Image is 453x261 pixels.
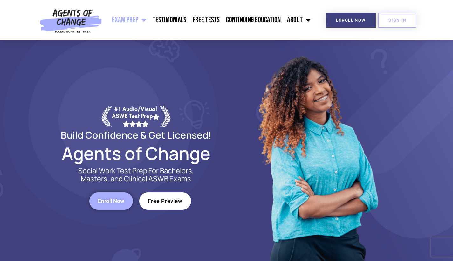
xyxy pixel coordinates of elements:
span: Free Preview [148,198,182,204]
a: Free Preview [139,192,191,210]
a: Free Tests [189,12,223,28]
a: Exam Prep [109,12,149,28]
a: Continuing Education [223,12,284,28]
p: Social Work Test Prep For Bachelors, Masters, and Clinical ASWB Exams [71,167,201,183]
a: SIGN IN [378,13,416,28]
span: Enroll Now [336,18,366,22]
a: Enroll Now [89,192,133,210]
span: Enroll Now [98,198,124,204]
div: #1 Audio/Visual ASWB Test Prep [112,106,160,127]
a: Enroll Now [326,13,376,28]
a: About [284,12,314,28]
a: Testimonials [149,12,189,28]
span: SIGN IN [388,18,406,22]
h2: Build Confidence & Get Licensed! [45,130,227,140]
nav: Menu [105,12,314,28]
h2: Agents of Change [45,146,227,161]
